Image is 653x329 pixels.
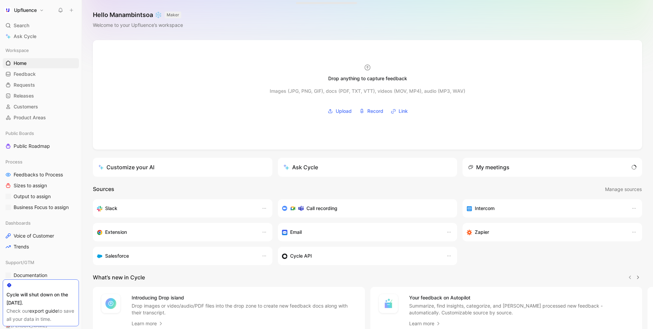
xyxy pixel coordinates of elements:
div: Sync your customers, send feedback and get updates in Intercom [467,204,624,212]
span: Home [14,60,27,67]
div: Capture feedback from anywhere on the web [97,228,255,236]
a: Feedback [3,69,79,79]
div: Public Boards [3,128,79,138]
span: Customers [14,103,38,110]
span: Process [5,158,22,165]
div: Process [3,157,79,167]
div: Record & transcribe meetings from Zoom, Meet & Teams. [282,204,448,212]
div: Cycle will shut down on the [DATE]. [6,291,75,307]
h1: Upfluence [14,7,37,13]
a: Business Focus to assign [3,202,79,212]
h4: Your feedback on Autopilot [409,294,634,302]
a: Product Areas [3,112,79,123]
span: Upload [336,107,352,115]
button: Upload [325,106,354,116]
a: Trends [3,242,79,252]
span: Ask Cycle [14,32,36,40]
div: Sync customers & send feedback from custom sources. Get inspired by our favorite use case [282,252,440,260]
button: UpfluenceUpfluence [3,5,46,15]
a: Sizes to assign [3,180,79,191]
a: Releases [3,91,79,101]
span: Releases [14,92,34,99]
a: Learn more [409,319,441,328]
span: Output to assign [14,193,51,200]
a: Public Roadmap [3,141,79,151]
div: Search [3,20,79,31]
div: ProcessFeedbacks to ProcessSizes to assignOutput to assignBusiness Focus to assign [3,157,79,212]
h2: What’s new in Cycle [93,273,145,281]
h3: Email [290,228,302,236]
span: Sizes to assign [14,182,47,189]
h3: Salesforce [105,252,129,260]
h3: Zapier [475,228,489,236]
span: Public Boards [5,130,34,137]
div: Forward emails to your feedback inbox [282,228,440,236]
span: Dashboards [5,220,31,226]
span: Product Areas [14,114,46,121]
div: Welcome to your Upfluence’s workspace [93,21,183,29]
button: Record [357,106,386,116]
h4: Introducing Drop island [132,294,357,302]
a: Customize your AI [93,158,272,177]
a: export guide [29,308,58,314]
div: Sync your customers, send feedback and get updates in Slack [97,204,255,212]
img: Upfluence [4,7,11,14]
a: Requests [3,80,79,90]
span: Record [367,107,383,115]
h3: Extension [105,228,127,236]
button: Ask Cycle [278,158,457,177]
div: Drop anything to capture feedback [328,74,407,83]
span: Search [14,21,29,30]
div: My meetings [468,163,509,171]
a: Customers [3,102,79,112]
span: Voice of Customer [14,232,54,239]
span: Support/GTM [5,259,34,266]
a: Learn more [132,319,164,328]
div: Ask Cycle [283,163,318,171]
div: Customize your AI [98,163,154,171]
span: Feedbacks to Process [14,171,63,178]
div: Workspace [3,45,79,55]
span: Workspace [5,47,29,54]
div: Support/GTMDocumentationGo-to-MarketFeedback from support [3,257,79,302]
div: DashboardsVoice of CustomerTrends [3,218,79,252]
p: Drop images or video/audio/PDF files into the drop zone to create new feedback docs along with th... [132,302,357,316]
span: Trends [14,243,29,250]
span: Requests [14,82,35,88]
button: Manage sources [605,185,642,194]
h1: Hello Manambintsoa ❄️ [93,11,183,19]
h3: Intercom [475,204,495,212]
a: Voice of Customer [3,231,79,241]
p: Summarize, find insights, categorize, and [PERSON_NAME] processed new feedback - automatically. C... [409,302,634,316]
a: Home [3,58,79,68]
span: Documentation [14,272,47,279]
a: Documentation [3,270,79,280]
h3: Slack [105,204,117,212]
span: Feedback [14,71,36,77]
h2: Sources [93,185,114,194]
h3: Cycle API [290,252,312,260]
h3: Call recording [306,204,337,212]
a: Ask Cycle [3,31,79,41]
div: Check our to save all your data in time. [6,307,75,323]
a: Output to assign [3,191,79,202]
div: Capture feedback from thousands of sources with Zapier (survey results, recordings, sheets, etc). [467,228,624,236]
div: Images (JPG, PNG, GIF), docs (PDF, TXT, VTT), videos (MOV, MP4), audio (MP3, WAV) [270,87,465,95]
div: Support/GTM [3,257,79,267]
span: Link [399,107,408,115]
button: Link [388,106,410,116]
span: Business Focus to assign [14,204,69,211]
button: MAKER [165,12,181,18]
a: Feedbacks to Process [3,170,79,180]
span: Public Roadmap [14,143,50,150]
div: Public BoardsPublic Roadmap [3,128,79,151]
div: Dashboards [3,218,79,228]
